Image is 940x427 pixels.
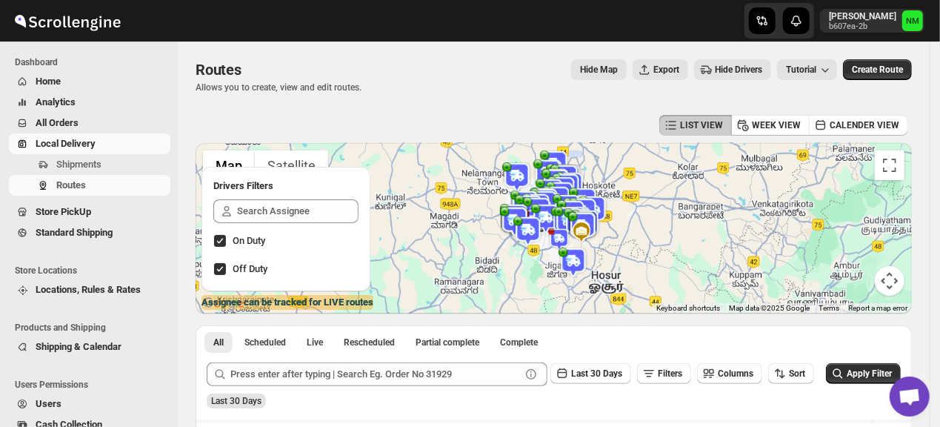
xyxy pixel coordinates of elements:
[715,64,762,76] span: Hide Drivers
[731,115,810,136] button: WEEK VIEW
[199,294,248,314] img: Google
[752,119,801,131] span: WEEK VIEW
[9,279,170,300] button: Locations, Rules & Rates
[36,96,76,107] span: Analytics
[199,294,248,314] a: Open this area in Google Maps (opens a new window)
[416,337,479,348] span: Partial complete
[196,82,361,93] p: Allows you to create, view and edit routes.
[826,363,901,384] button: Apply Filter
[902,10,923,31] span: Narjit Magar
[9,394,170,414] button: Users
[848,304,907,312] a: Report a map error
[15,322,170,334] span: Products and Shipping
[680,119,723,131] span: LIST VIEW
[809,115,908,136] button: CALENDER VIEW
[9,92,170,113] button: Analytics
[36,138,96,149] span: Local Delivery
[211,396,261,406] span: Last 30 Days
[697,363,762,384] button: Columns
[56,179,86,191] span: Routes
[777,59,837,80] button: Tutorial
[789,368,805,379] span: Sort
[890,377,930,417] div: Open chat
[571,59,627,80] button: Map action label
[550,363,631,384] button: Last 30 Days
[15,56,170,68] span: Dashboard
[786,64,816,76] span: Tutorial
[36,117,79,128] span: All Orders
[571,368,622,379] span: Last 30 Days
[852,64,903,76] span: Create Route
[36,206,91,217] span: Store PickUp
[36,76,61,87] span: Home
[659,115,732,136] button: LIST VIEW
[213,179,359,193] h2: Drivers Filters
[875,266,904,296] button: Map camera controls
[656,303,720,314] button: Keyboard shortcuts
[307,337,323,348] span: Live
[658,368,682,379] span: Filters
[875,150,904,180] button: Toggle fullscreen view
[12,2,123,39] img: ScrollEngine
[9,154,170,175] button: Shipments
[36,284,141,295] span: Locations, Rules & Rates
[694,59,771,80] button: Hide Drivers
[233,263,267,274] span: Off Duty
[9,337,170,357] button: Shipping & Calendar
[255,150,328,180] button: Show satellite imagery
[830,119,899,131] span: CALENDER VIEW
[9,113,170,133] button: All Orders
[843,59,912,80] button: Create Route
[203,150,255,180] button: Show street map
[829,22,896,31] p: b607ea-2b
[15,379,170,391] span: Users Permissions
[9,175,170,196] button: Routes
[819,304,839,312] a: Terms (opens in new tab)
[233,235,265,246] span: On Duty
[230,363,521,386] input: Press enter after typing | Search Eg. Order No 31929
[237,199,359,223] input: Search Assignee
[768,363,814,384] button: Sort
[244,337,286,348] span: Scheduled
[500,337,538,348] span: Complete
[9,71,170,92] button: Home
[653,64,679,76] span: Export
[36,398,61,409] span: Users
[829,10,896,22] p: [PERSON_NAME]
[580,64,618,76] span: Hide Map
[718,368,753,379] span: Columns
[729,304,810,312] span: Map data ©2025 Google
[213,337,224,348] span: All
[847,368,892,379] span: Apply Filter
[906,16,919,26] text: NM
[15,265,170,277] span: Store Locations
[201,295,373,310] label: Assignee can be tracked for LIVE routes
[36,341,121,352] span: Shipping & Calendar
[204,332,233,353] button: All routes
[344,337,395,348] span: Rescheduled
[633,59,688,80] button: Export
[637,363,691,384] button: Filters
[820,9,924,33] button: User menu
[36,227,113,238] span: Standard Shipping
[196,61,241,79] span: Routes
[56,159,101,170] span: Shipments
